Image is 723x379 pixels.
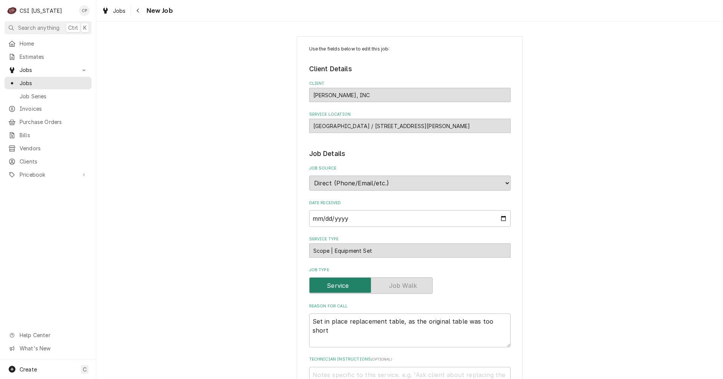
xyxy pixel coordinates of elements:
[309,112,511,118] label: Service Location
[20,40,88,47] span: Home
[7,5,17,16] div: C
[5,342,92,355] a: Go to What's New
[309,81,511,87] label: Client
[309,119,511,133] div: Silver Creek High School / 557 Renz Ave, Sellersburg, IN 47172
[20,53,88,61] span: Estimates
[20,66,76,74] span: Jobs
[79,5,90,16] div: Craig Pierce's Avatar
[5,64,92,76] a: Go to Jobs
[309,277,511,294] div: Service
[20,366,37,373] span: Create
[309,267,511,294] div: Job Type
[309,236,511,258] div: Service Type
[5,21,92,34] button: Search anythingCtrlK
[132,5,144,17] button: Navigate back
[5,77,92,89] a: Jobs
[309,149,511,159] legend: Job Details
[309,112,511,133] div: Service Location
[20,92,88,100] span: Job Series
[5,329,92,341] a: Go to Help Center
[5,102,92,115] a: Invoices
[309,165,511,171] label: Job Source
[5,37,92,50] a: Home
[309,81,511,102] div: Client
[79,5,90,16] div: CP
[309,303,511,347] div: Reason For Call
[309,88,511,102] div: STAFFORD-SMITH, INC
[371,357,392,361] span: ( optional )
[309,46,511,52] p: Use the fields below to edit this job:
[309,303,511,309] label: Reason For Call
[309,210,511,227] input: yyyy-mm-dd
[5,116,92,128] a: Purchase Orders
[20,144,88,152] span: Vendors
[309,165,511,191] div: Job Source
[309,200,511,206] label: Date Received
[20,171,76,179] span: Pricebook
[18,24,59,32] span: Search anything
[20,105,88,113] span: Invoices
[5,155,92,168] a: Clients
[20,79,88,87] span: Jobs
[7,5,17,16] div: CSI Kentucky's Avatar
[99,5,129,17] a: Jobs
[20,118,88,126] span: Purchase Orders
[5,129,92,141] a: Bills
[309,64,511,74] legend: Client Details
[20,157,88,165] span: Clients
[20,344,87,352] span: What's New
[309,313,511,347] textarea: Set in place replacement table, as the original table was too short
[20,331,87,339] span: Help Center
[20,131,88,139] span: Bills
[144,6,173,16] span: New Job
[309,200,511,227] div: Date Received
[5,168,92,181] a: Go to Pricebook
[309,243,511,258] div: Scope | Equipment Set
[20,7,62,15] div: CSI [US_STATE]
[309,267,511,273] label: Job Type
[83,365,87,373] span: C
[113,7,126,15] span: Jobs
[5,142,92,154] a: Vendors
[309,236,511,242] label: Service Type
[83,24,87,32] span: K
[5,50,92,63] a: Estimates
[5,90,92,102] a: Job Series
[309,356,511,362] label: Technician Instructions
[68,24,78,32] span: Ctrl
